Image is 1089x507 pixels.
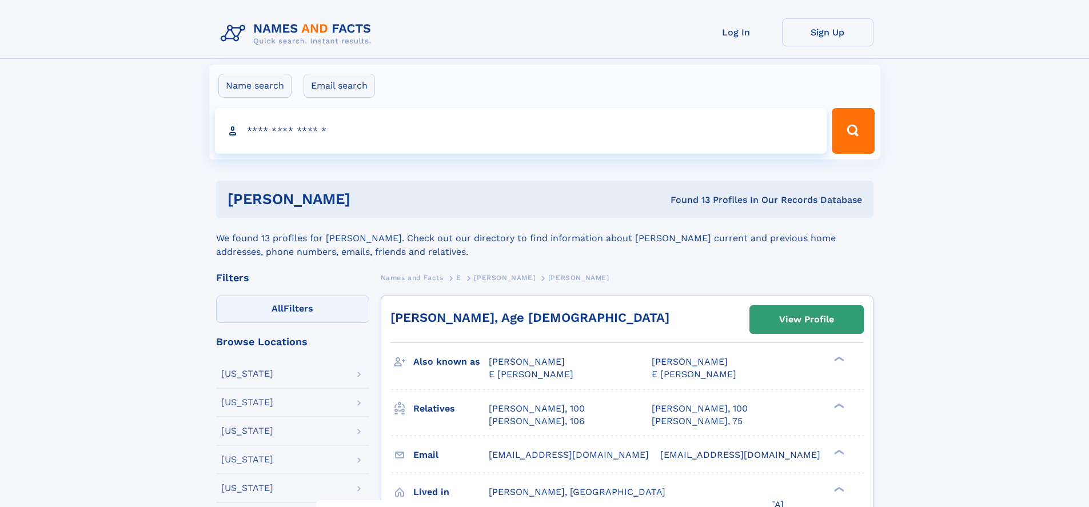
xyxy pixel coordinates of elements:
[831,448,845,456] div: ❯
[782,18,873,46] a: Sign Up
[221,398,273,407] div: [US_STATE]
[221,369,273,378] div: [US_STATE]
[652,369,736,380] span: E [PERSON_NAME]
[413,352,489,372] h3: Also known as
[218,74,292,98] label: Name search
[390,310,669,325] a: [PERSON_NAME], Age [DEMOGRAPHIC_DATA]
[548,274,609,282] span: [PERSON_NAME]
[691,18,782,46] a: Log In
[216,296,369,323] label: Filters
[456,270,461,285] a: E
[779,306,834,333] div: View Profile
[510,194,862,206] div: Found 13 Profiles In Our Records Database
[652,402,748,415] a: [PERSON_NAME], 100
[474,274,535,282] span: [PERSON_NAME]
[221,455,273,464] div: [US_STATE]
[652,356,728,367] span: [PERSON_NAME]
[221,426,273,436] div: [US_STATE]
[831,485,845,493] div: ❯
[413,445,489,465] h3: Email
[489,486,665,497] span: [PERSON_NAME], [GEOGRAPHIC_DATA]
[489,449,649,460] span: [EMAIL_ADDRESS][DOMAIN_NAME]
[215,108,827,154] input: search input
[413,482,489,502] h3: Lived in
[831,402,845,409] div: ❯
[831,356,845,363] div: ❯
[489,402,585,415] a: [PERSON_NAME], 100
[381,270,444,285] a: Names and Facts
[228,192,510,206] h1: [PERSON_NAME]
[489,415,585,428] a: [PERSON_NAME], 106
[489,369,573,380] span: E [PERSON_NAME]
[750,306,863,333] a: View Profile
[216,218,873,259] div: We found 13 profiles for [PERSON_NAME]. Check out our directory to find information about [PERSON...
[660,449,820,460] span: [EMAIL_ADDRESS][DOMAIN_NAME]
[216,273,369,283] div: Filters
[216,18,381,49] img: Logo Names and Facts
[832,108,874,154] button: Search Button
[272,303,284,314] span: All
[652,415,743,428] a: [PERSON_NAME], 75
[216,337,369,347] div: Browse Locations
[221,484,273,493] div: [US_STATE]
[474,270,535,285] a: [PERSON_NAME]
[304,74,375,98] label: Email search
[489,356,565,367] span: [PERSON_NAME]
[413,399,489,418] h3: Relatives
[456,274,461,282] span: E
